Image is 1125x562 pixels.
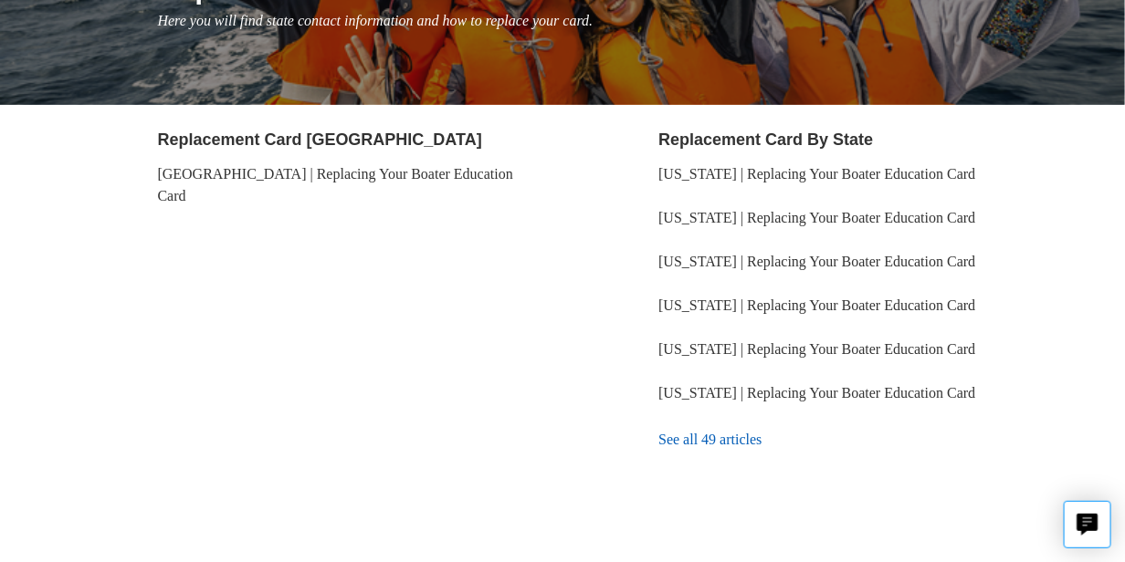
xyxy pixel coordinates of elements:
a: [US_STATE] | Replacing Your Boater Education Card [658,385,975,401]
a: [GEOGRAPHIC_DATA] | Replacing Your Boater Education Card [157,166,512,203]
a: Replacement Card By State [658,130,873,149]
a: See all 49 articles [658,415,1068,464]
a: [US_STATE] | Replacing Your Boater Education Card [658,254,975,269]
a: [US_STATE] | Replacing Your Boater Education Card [658,341,975,357]
a: [US_STATE] | Replacing Your Boater Education Card [658,210,975,225]
button: Live chat [1064,501,1111,548]
a: [US_STATE] | Replacing Your Boater Education Card [658,297,975,313]
a: [US_STATE] | Replacing Your Boater Education Card [658,166,975,182]
a: Replacement Card [GEOGRAPHIC_DATA] [157,130,481,149]
p: Here you will find state contact information and how to replace your card. [157,10,1068,32]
